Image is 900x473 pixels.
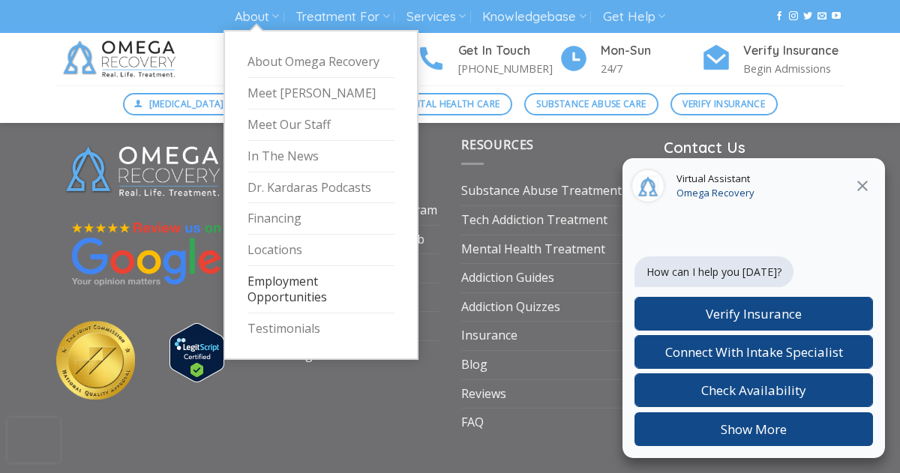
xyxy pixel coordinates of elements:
[458,60,559,77] p: [PHONE_NUMBER]
[524,93,658,115] a: Substance Abuse Care
[743,60,844,77] p: Begin Admissions
[247,313,394,344] a: Testimonials
[803,11,812,22] a: Follow on Twitter
[461,136,534,153] span: Resources
[461,380,506,409] a: Reviews
[458,41,559,61] h4: Get In Touch
[7,418,60,463] iframe: reCAPTCHA
[461,206,607,235] a: Tech Addiction Treatment
[169,323,224,382] img: Verify Approval for www.omegarecovery.org
[743,41,844,61] h4: Verify Insurance
[388,93,512,115] a: Mental Health Care
[400,97,499,111] span: Mental Health Care
[789,11,798,22] a: Follow on Instagram
[603,3,665,31] a: Get Help
[461,264,554,292] a: Addiction Guides
[247,266,394,313] a: Employment Opportunities
[601,41,701,61] h4: Mon-Sun
[817,11,826,22] a: Send us an email
[670,93,778,115] a: Verify Insurance
[56,33,187,85] img: Omega Recovery
[416,41,559,78] a: Get In Touch [PHONE_NUMBER]
[461,293,560,322] a: Addiction Quizzes
[247,109,394,141] a: Meet Our Staff
[664,138,745,157] strong: Contact Us
[832,11,841,22] a: Follow on YouTube
[295,3,389,31] a: Treatment For
[701,41,844,78] a: Verify Insurance Begin Admissions
[149,97,224,111] span: [MEDICAL_DATA]
[482,3,586,31] a: Knowledgebase
[247,235,394,266] a: Locations
[247,172,394,204] a: Dr. Kardaras Podcasts
[682,97,765,111] span: Verify Insurance
[406,3,466,31] a: Services
[601,60,701,77] p: 24/7
[247,203,394,235] a: Financing
[461,177,622,205] a: Substance Abuse Treatment
[461,409,484,437] a: FAQ
[775,11,784,22] a: Follow on Facebook
[169,343,224,360] a: Verify LegitScript Approval for www.omegarecovery.org
[461,351,487,379] a: Blog
[247,78,394,109] a: Meet [PERSON_NAME]
[235,3,279,31] a: About
[247,141,394,172] a: In The News
[536,97,646,111] span: Substance Abuse Care
[461,322,517,350] a: Insurance
[461,235,605,264] a: Mental Health Treatment
[247,46,394,78] a: About Omega Recovery
[123,93,237,115] a: [MEDICAL_DATA]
